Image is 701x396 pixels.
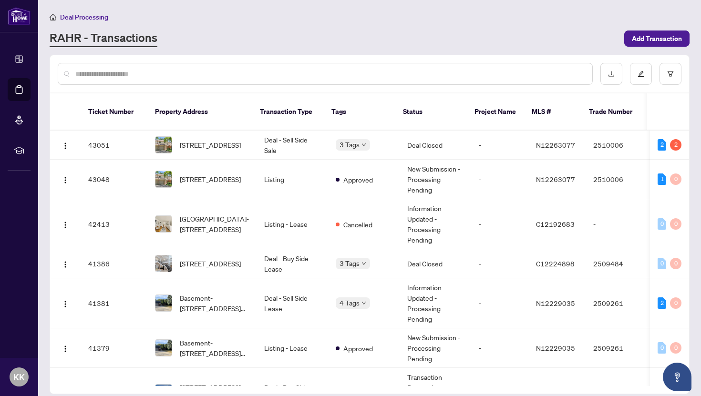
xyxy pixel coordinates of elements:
[586,249,652,278] td: 2509484
[586,160,652,199] td: 2510006
[638,71,644,77] span: edit
[536,344,575,352] span: N12229035
[395,93,467,131] th: Status
[62,261,69,268] img: Logo
[340,258,360,269] span: 3 Tags
[670,258,681,269] div: 0
[81,131,147,160] td: 43051
[632,31,682,46] span: Add Transaction
[81,278,147,328] td: 41381
[58,172,73,187] button: Logo
[536,220,575,228] span: C12192683
[62,221,69,229] img: Logo
[660,63,681,85] button: filter
[600,63,622,85] button: download
[471,328,528,368] td: -
[536,175,575,183] span: N12263077
[62,176,69,184] img: Logo
[62,345,69,353] img: Logo
[81,93,147,131] th: Ticket Number
[81,328,147,368] td: 41379
[155,137,172,153] img: thumbnail-img
[257,328,328,368] td: Listing - Lease
[663,363,691,391] button: Open asap
[400,160,471,199] td: New Submission - Processing Pending
[670,139,681,151] div: 2
[147,93,252,131] th: Property Address
[630,63,652,85] button: edit
[58,295,73,311] button: Logo
[670,218,681,230] div: 0
[60,13,108,21] span: Deal Processing
[343,343,373,354] span: Approved
[257,131,328,160] td: Deal - Sell Side Sale
[13,370,25,384] span: KK
[155,216,172,232] img: thumbnail-img
[81,199,147,249] td: 42413
[58,340,73,355] button: Logo
[340,297,360,308] span: 4 Tags
[667,71,674,77] span: filter
[58,137,73,152] button: Logo
[180,174,241,184] span: [STREET_ADDRESS]
[586,199,652,249] td: -
[536,141,575,149] span: N12263077
[252,93,324,131] th: Transaction Type
[471,278,528,328] td: -
[155,171,172,187] img: thumbnail-img
[536,299,575,307] span: N12229035
[471,131,528,160] td: -
[257,199,328,249] td: Listing - Lease
[180,258,241,269] span: [STREET_ADDRESS]
[624,30,690,47] button: Add Transaction
[400,249,471,278] td: Deal Closed
[471,199,528,249] td: -
[155,255,172,272] img: thumbnail-img
[471,160,528,199] td: -
[81,249,147,278] td: 41386
[471,249,528,278] td: -
[324,93,395,131] th: Tags
[658,173,666,185] div: 1
[524,93,581,131] th: MLS #
[155,295,172,311] img: thumbnail-img
[180,337,249,358] span: Basement-[STREET_ADDRESS][PERSON_NAME]
[343,219,372,230] span: Cancelled
[8,7,31,25] img: logo
[400,131,471,160] td: Deal Closed
[586,328,652,368] td: 2509261
[257,249,328,278] td: Deal - Buy Side Lease
[257,160,328,199] td: Listing
[180,293,249,314] span: Basement-[STREET_ADDRESS][PERSON_NAME]
[58,216,73,232] button: Logo
[658,342,666,354] div: 0
[58,256,73,271] button: Logo
[658,297,666,309] div: 2
[536,259,575,268] span: C12224898
[586,131,652,160] td: 2510006
[81,160,147,199] td: 43048
[608,71,615,77] span: download
[361,261,366,266] span: down
[180,140,241,150] span: [STREET_ADDRESS]
[257,278,328,328] td: Deal - Sell Side Lease
[343,174,373,185] span: Approved
[62,300,69,308] img: Logo
[50,14,56,20] span: home
[400,199,471,249] td: Information Updated - Processing Pending
[586,278,652,328] td: 2509261
[361,301,366,305] span: down
[581,93,648,131] th: Trade Number
[361,142,366,147] span: down
[400,328,471,368] td: New Submission - Processing Pending
[467,93,524,131] th: Project Name
[155,340,172,356] img: thumbnail-img
[180,213,249,234] span: [GEOGRAPHIC_DATA]-[STREET_ADDRESS]
[658,218,666,230] div: 0
[62,142,69,150] img: Logo
[340,139,360,150] span: 3 Tags
[670,342,681,354] div: 0
[670,173,681,185] div: 0
[50,30,157,47] a: RAHR - Transactions
[400,278,471,328] td: Information Updated - Processing Pending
